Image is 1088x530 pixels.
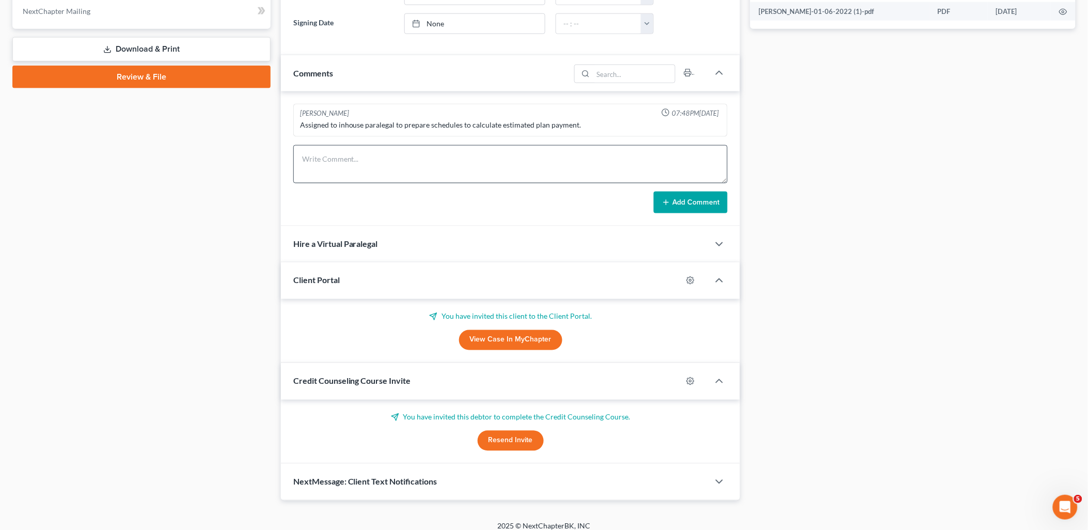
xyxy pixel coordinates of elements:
[929,2,988,21] td: PDF
[288,13,399,34] label: Signing Date
[293,275,340,285] span: Client Portal
[1074,495,1082,503] span: 5
[300,120,721,130] div: Assigned to inhouse paralegal to prepare schedules to calculate estimated plan payment.
[23,7,90,15] span: NextChapter Mailing
[988,2,1051,21] td: [DATE]
[12,37,271,61] a: Download & Print
[1053,495,1078,520] iframe: Intercom live chat
[593,65,675,83] input: Search...
[300,108,349,118] div: [PERSON_NAME]
[654,192,728,213] button: Add Comment
[12,66,271,88] a: Review & File
[293,376,411,386] span: Credit Counseling Course Invite
[556,14,641,34] input: -- : --
[293,311,728,322] p: You have invited this client to the Client Portal.
[672,108,719,118] span: 07:48PM[DATE]
[478,431,544,451] button: Resend Invite
[293,477,437,487] span: NextMessage: Client Text Notifications
[293,412,728,423] p: You have invited this debtor to complete the Credit Counseling Course.
[405,14,545,34] a: None
[459,330,562,351] a: View Case in MyChapter
[293,68,333,78] span: Comments
[14,2,271,21] a: NextChapter Mailing
[750,2,929,21] td: [PERSON_NAME]-01-06-2022 (1)-pdf
[293,239,378,249] span: Hire a Virtual Paralegal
